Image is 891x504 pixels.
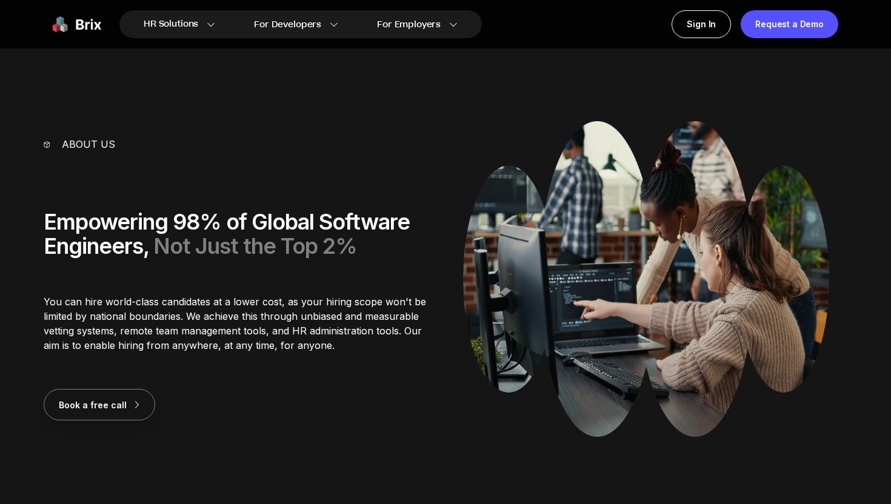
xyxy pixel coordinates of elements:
div: Empowering 98% of Global Software Engineers, [44,210,429,258]
p: You can hire world-class candidates at a lower cost, as your hiring scope won't be limited by nat... [44,294,429,353]
button: Book a free call [44,389,155,420]
img: About Us [463,121,830,437]
span: HR Solutions [144,15,198,34]
a: Sign In [672,10,731,38]
span: For Developers [254,18,321,31]
a: Request a Demo [741,10,838,38]
p: About us [62,137,115,151]
img: vector [44,141,50,148]
span: For Employers [377,18,441,31]
span: Not Just the Top 2% [153,233,357,259]
a: Book a free call [44,399,155,411]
